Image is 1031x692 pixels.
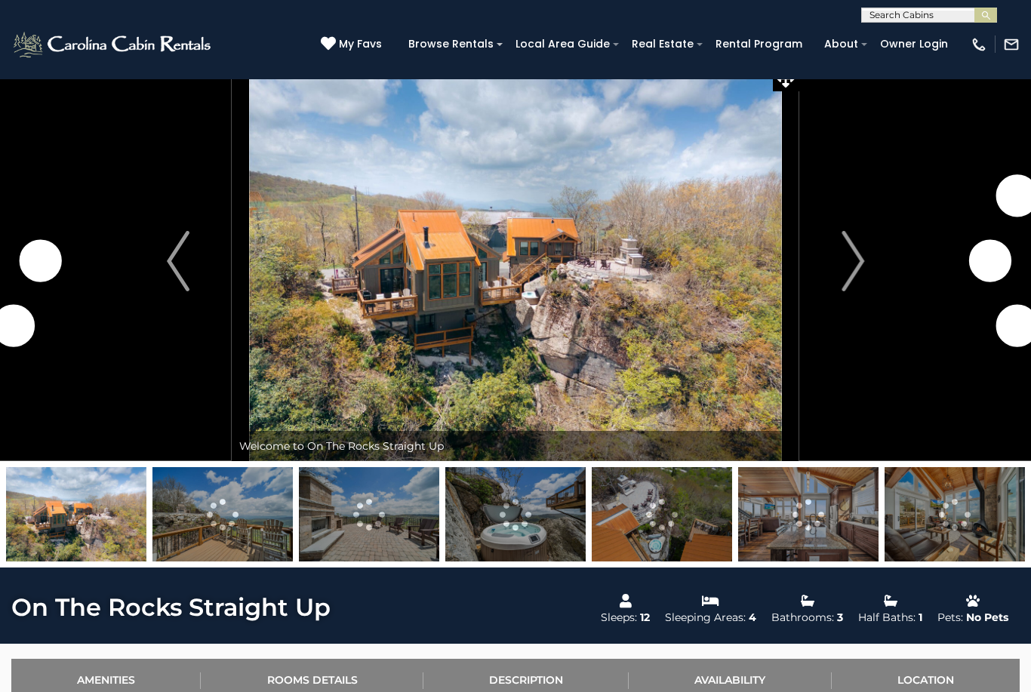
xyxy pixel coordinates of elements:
img: White-1-2.png [11,29,215,60]
a: About [817,32,866,56]
a: Browse Rentals [401,32,501,56]
img: arrow [167,231,189,291]
button: Previous [125,61,232,461]
img: 168624534 [592,467,732,561]
img: 168624538 [152,467,293,561]
img: mail-regular-white.png [1003,36,1020,53]
div: Welcome to On The Rocks Straight Up [232,431,799,461]
a: My Favs [321,36,386,53]
span: My Favs [339,36,382,52]
img: 168624550 [299,467,439,561]
a: Owner Login [873,32,956,56]
img: arrow [842,231,864,291]
img: 168624533 [6,467,146,561]
img: 167946766 [738,467,879,561]
img: 168624546 [445,467,586,561]
a: Rental Program [708,32,810,56]
img: phone-regular-white.png [971,36,987,53]
a: Real Estate [624,32,701,56]
img: 168624536 [885,467,1025,561]
a: Local Area Guide [508,32,617,56]
button: Next [799,61,906,461]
